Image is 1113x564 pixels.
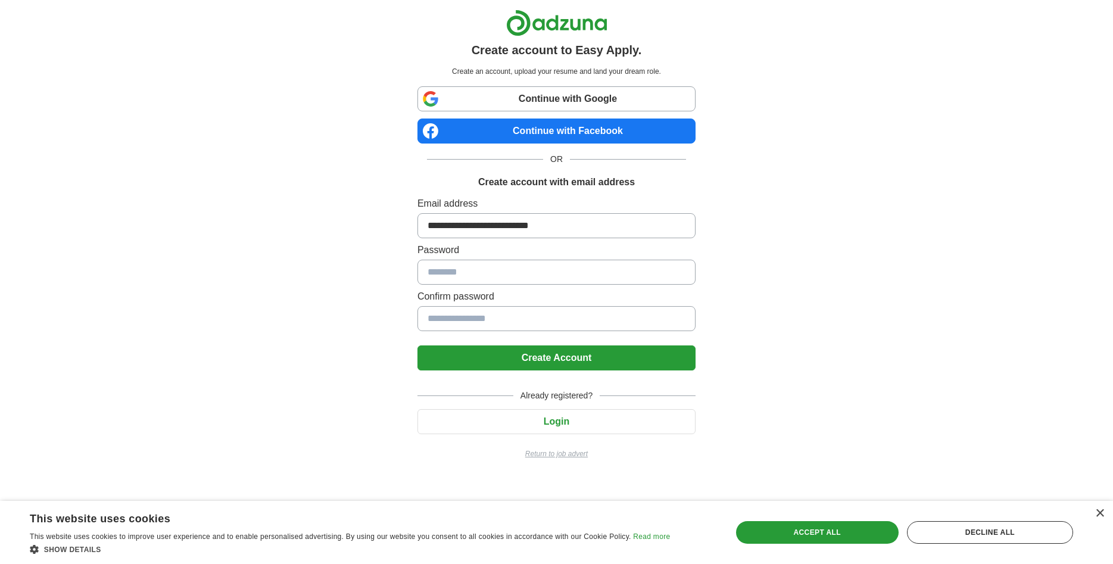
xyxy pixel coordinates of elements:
[417,197,696,211] label: Email address
[417,243,696,257] label: Password
[417,86,696,111] a: Continue with Google
[513,389,600,402] span: Already registered?
[30,543,670,555] div: Show details
[417,119,696,144] a: Continue with Facebook
[30,532,631,541] span: This website uses cookies to improve user experience and to enable personalised advertising. By u...
[420,66,693,77] p: Create an account, upload your resume and land your dream role.
[633,532,670,541] a: Read more, opens a new window
[30,508,640,526] div: This website uses cookies
[472,41,642,59] h1: Create account to Easy Apply.
[736,521,899,544] div: Accept all
[1095,509,1104,518] div: Close
[478,175,635,189] h1: Create account with email address
[417,345,696,370] button: Create Account
[44,546,101,554] span: Show details
[543,153,570,166] span: OR
[506,10,607,36] img: Adzuna logo
[417,416,696,426] a: Login
[907,521,1073,544] div: Decline all
[417,409,696,434] button: Login
[417,448,696,459] a: Return to job advert
[417,289,696,304] label: Confirm password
